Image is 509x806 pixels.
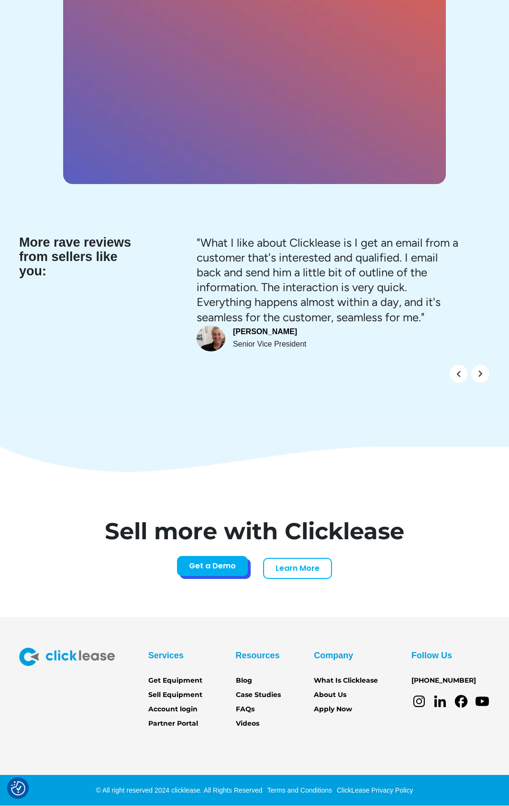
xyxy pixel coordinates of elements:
[148,675,202,686] a: Get Equipment
[11,781,25,795] img: Revisit consent button
[265,786,332,794] a: Terms and Conditions
[314,690,346,700] a: About Us
[236,719,259,729] a: Videos
[19,235,138,278] h3: More rave reviews from sellers like you:
[236,675,252,686] a: Blog
[236,648,280,663] div: Resources
[263,558,332,579] a: Learn More
[197,326,225,351] img: a smiling man in a black shirt in a room
[19,648,115,666] img: Clicklease logo
[233,327,297,336] strong: [PERSON_NAME]
[236,704,254,715] a: FAQs
[148,690,202,700] a: Sell Equipment
[11,781,25,795] button: Consent Preferences
[197,235,459,325] p: "What I like about Clicklease is I get an email from a customer that's interested and qualified. ...
[314,648,353,663] div: Company
[236,690,281,700] a: Case Studies
[411,648,452,663] div: Follow Us
[314,675,378,686] a: What Is Clicklease
[314,704,352,715] a: Apply Now
[148,704,198,715] a: Account login
[233,340,307,348] div: Senior Vice President
[71,520,438,543] h1: Sell more with Clicklease
[177,556,248,576] a: Get a Demo
[334,786,413,794] a: ClickLease Privacy Policy
[181,235,490,388] div: carousel
[148,719,198,729] a: Partner Portal
[449,359,468,388] div: previous slide
[471,359,490,388] div: next slide
[148,648,184,663] div: Services
[96,785,263,795] div: © All right reserved 2024 clicklease. All Rights Reserved
[411,675,476,686] a: [PHONE_NUMBER]
[181,235,490,388] div: 1 of 3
